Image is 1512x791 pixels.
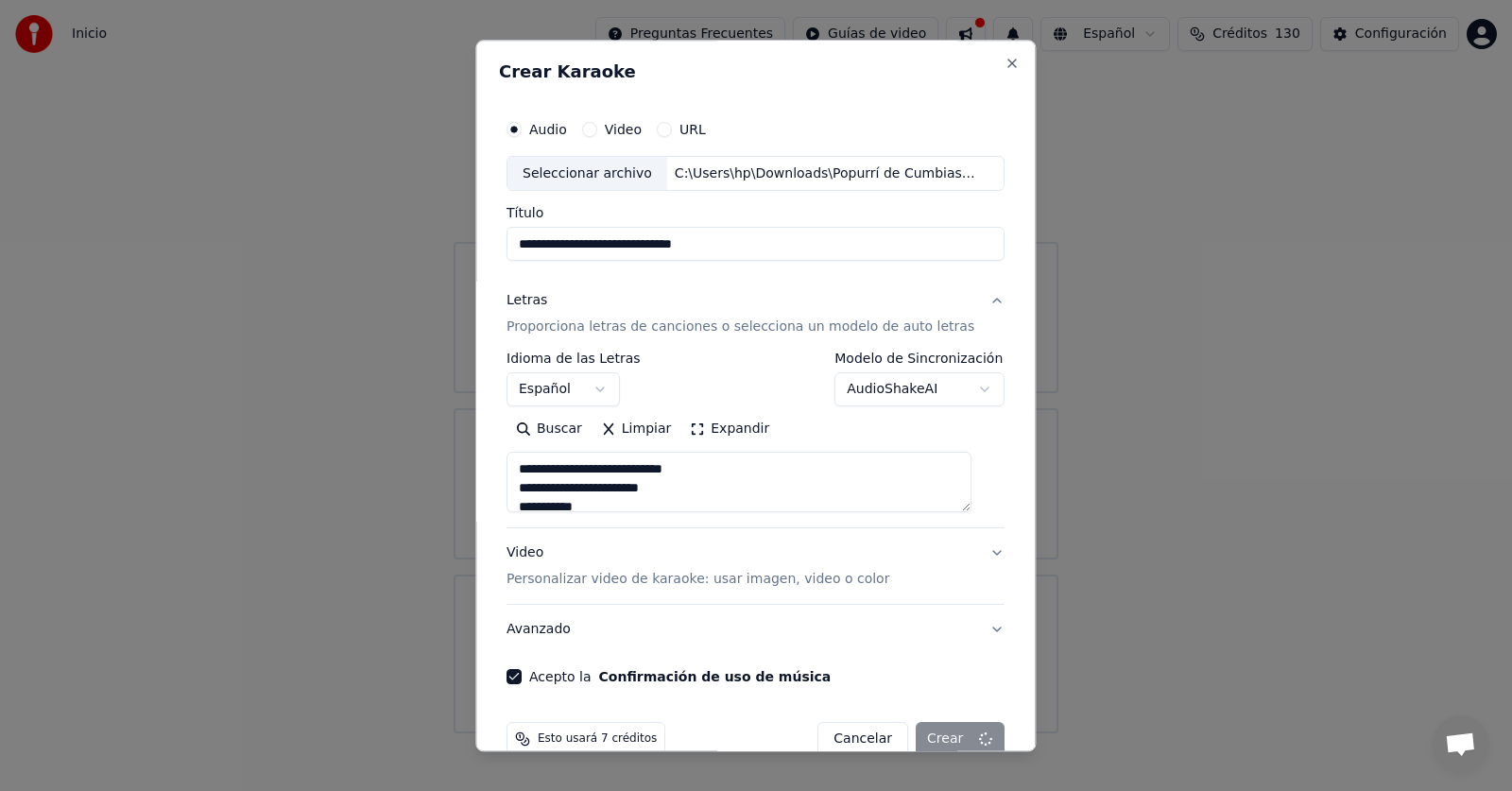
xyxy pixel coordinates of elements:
[681,415,780,445] button: Expandir
[605,123,642,136] label: Video
[529,123,567,136] label: Audio
[507,544,889,590] div: Video
[679,123,706,136] label: URL
[507,157,667,191] div: Seleccionar archivo
[529,671,831,684] label: Acepto la
[507,277,1005,353] button: LetrasProporciona letras de canciones o selecciona un modelo de auto letras
[592,415,680,445] button: Limpiar
[818,723,909,757] button: Cancelar
[507,606,1005,655] button: Avanzado
[667,164,988,183] div: C:\Users\hp\Downloads\Popurrí de Cumbias_ J.L.B. Y Cía.mp3
[538,732,657,748] span: Esto usará 7 créditos
[499,63,1012,80] h2: Crear Karaoke
[507,207,1005,220] label: Título
[507,292,547,311] div: Letras
[507,318,974,337] p: Proporciona letras de canciones o selecciona un modelo de auto letras
[835,353,1005,366] label: Modelo de Sincronización
[599,671,832,684] button: Acepto la
[507,529,1005,605] button: VideoPersonalizar video de karaoke: usar imagen, video o color
[507,353,1005,528] div: LetrasProporciona letras de canciones o selecciona un modelo de auto letras
[507,571,889,590] p: Personalizar video de karaoke: usar imagen, video o color
[507,415,592,445] button: Buscar
[507,353,641,366] label: Idioma de las Letras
